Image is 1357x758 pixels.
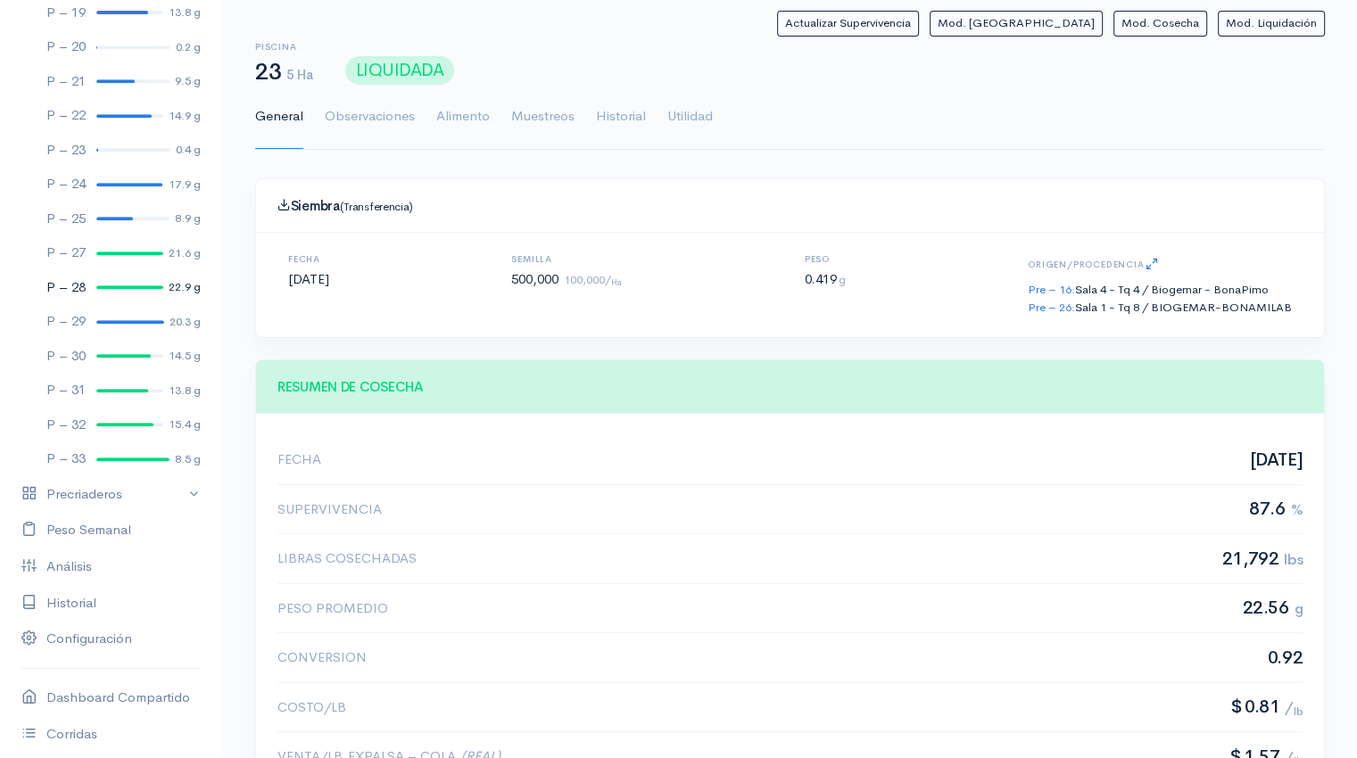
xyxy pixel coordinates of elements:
h6: Peso [805,254,846,264]
span: % [1290,500,1303,519]
span: 21,792 [1222,549,1303,569]
div: 8.5 g [175,450,201,468]
div: 13.8 g [169,4,201,21]
h6: Semilla [511,254,622,264]
span: LIQUIDADA [345,56,454,86]
div: 20.3 g [170,313,201,331]
span: 87.6 [1249,499,1303,519]
sub: lb [1294,704,1303,719]
button: Mod. Liquidación [1218,11,1325,37]
div: 15.4 g [169,416,201,433]
h6: Origen/Procedencia [1028,254,1292,276]
button: Mod. Cosecha [1113,11,1207,37]
div: P – 24 [46,174,86,194]
a: Observaciones [325,85,415,149]
div: 9.5 g [175,72,201,90]
span: Peso promedio [277,598,388,619]
div: 0.2 g [176,38,201,56]
div: P – 22 [46,105,86,126]
h1: 23 [255,60,313,86]
a: Pre – 16: [1028,282,1075,297]
span: 5 Ha [286,66,313,83]
div: 0.419 [783,254,867,317]
div: P – 30 [46,346,86,367]
div: P – 29 [46,311,86,332]
div: 14.9 g [169,107,201,125]
div: 8.9 g [175,210,201,227]
div: P – 33 [46,449,86,469]
small: (Transferencia) [340,199,414,214]
button: Actualizar Supervivencia [777,11,919,37]
div: P – 32 [46,415,86,435]
span: g [1294,599,1303,618]
span: lbs [1284,550,1303,569]
span: g [839,273,846,287]
div: P – 19 [46,3,86,23]
div: 13.8 g [169,382,201,400]
span: Conversion [277,647,367,668]
h4: RESUMEN DE COSECHA [277,380,1303,395]
div: 17.9 g [169,176,201,194]
div: 22.9 g [169,278,201,296]
div: [DATE] [267,254,351,317]
span: 0.81 [1230,697,1303,717]
a: Pre – 26: [1028,300,1075,315]
a: Muestreos [511,85,575,149]
span: Fecha [277,449,321,470]
a: Alimento [436,85,490,149]
small: 100,000/ [564,272,622,287]
span: Supervivencia [277,499,382,520]
div: 21.6 g [169,244,201,262]
span: / [1285,698,1303,717]
span: [DATE] [1249,450,1303,470]
span: $ [1230,696,1243,718]
h6: Piscina [255,42,313,52]
div: 500,000 [490,254,643,317]
span: Libras cosechadas [277,548,417,569]
span: Costo/lb [277,697,346,718]
div: P – 27 [46,243,86,263]
span: Sala 1 - Tq 8 / BIOGEMAR-BONAMILAB [1075,300,1292,315]
div: 0.4 g [176,141,201,159]
span: 22.56 [1242,598,1303,618]
span: 0.92 [1268,648,1303,668]
div: P – 20 [46,37,86,57]
sub: Ha [611,277,622,288]
div: P – 31 [46,380,86,400]
div: P – 25 [46,209,86,229]
a: Historial [596,85,646,149]
div: P – 21 [46,71,86,92]
a: General [255,85,303,149]
div: 14.5 g [169,347,201,365]
div: P – 28 [46,277,86,298]
span: Sala 4 - Tq 4 / Biogemar - BonaPimo [1075,282,1269,297]
h6: Fecha [288,254,329,264]
div: P – 23 [46,140,86,161]
h4: Siembra [277,198,1303,214]
button: Mod. [GEOGRAPHIC_DATA] [930,11,1103,37]
a: Utilidad [667,85,713,149]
